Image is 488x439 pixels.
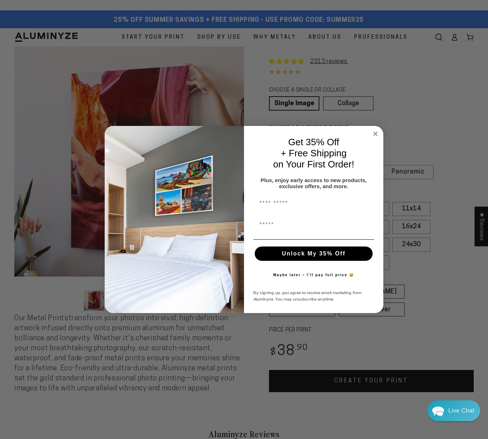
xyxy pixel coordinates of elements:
img: underline [253,239,374,240]
button: Maybe later – I’ll pay full price 😅 [270,268,358,282]
span: + Free Shipping [281,148,347,158]
button: Unlock My 35% Off [255,247,373,261]
div: Chat widget toggle [428,400,480,421]
button: Close dialog [371,130,380,138]
span: on Your First Order! [273,159,354,170]
div: Contact Us Directly [448,400,474,421]
span: Get 35% Off [288,137,339,147]
span: By signing up, you agree to receive email marketing from Aluminyze. You may unsubscribe anytime. [253,289,362,302]
span: Plus, enjoy early access to new products, exclusive offers, and more. [261,177,367,189]
img: 728e4f65-7e6c-44e2-b7d1-0292a396982f.jpeg [105,126,244,313]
